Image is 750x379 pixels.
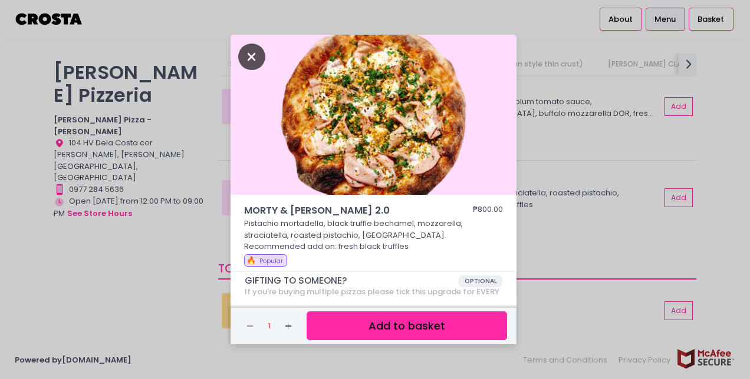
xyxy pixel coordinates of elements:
[245,275,459,286] span: GIFTING TO SOMEONE?
[238,50,265,62] button: Close
[473,204,503,218] div: ₱800.00
[245,287,503,305] div: If you're buying multiple pizzas please tick this upgrade for EVERY pizza
[459,275,503,287] span: OPTIONAL
[307,311,507,340] button: Add to basket
[246,255,256,266] span: 🔥
[259,257,283,265] span: Popular
[231,35,517,195] img: MORTY & ELLA 2.0
[244,218,504,252] p: Pistachio mortadella, black truffle bechamel, mozzarella, straciatella, roasted pistachio, [GEOGR...
[244,204,439,218] span: MORTY & [PERSON_NAME] 2.0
